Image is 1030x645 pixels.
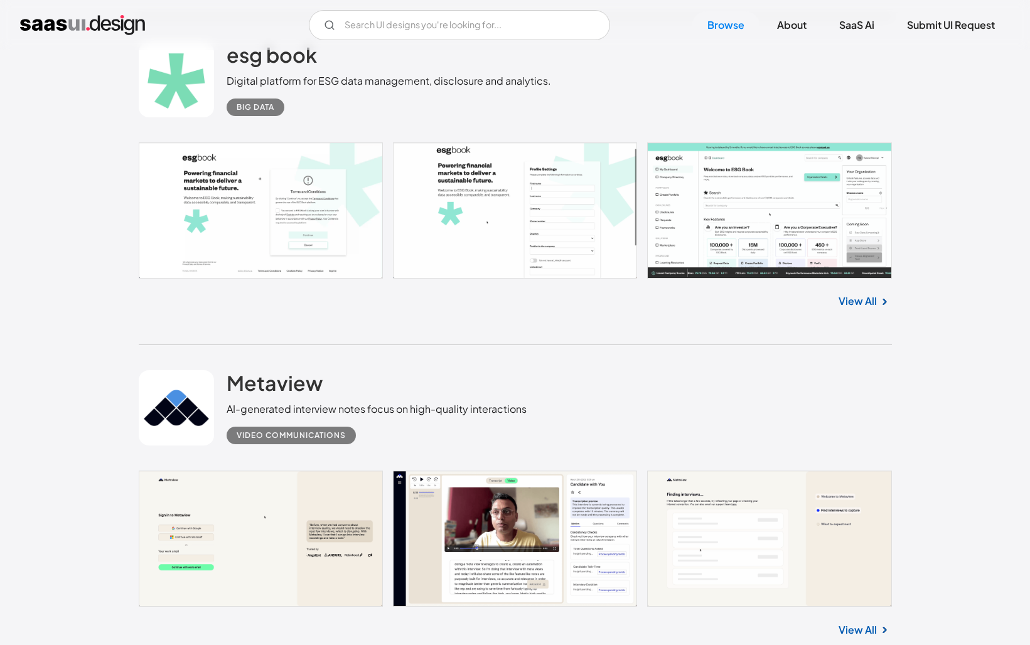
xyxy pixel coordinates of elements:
[227,402,527,417] div: AI-generated interview notes focus on high-quality interactions
[892,11,1010,39] a: Submit UI Request
[309,10,610,40] form: Email Form
[227,370,323,395] h2: Metaview
[692,11,759,39] a: Browse
[227,73,551,88] div: Digital platform for ESG data management, disclosure and analytics.
[237,100,274,115] div: Big Data
[237,428,346,443] div: Video Communications
[762,11,822,39] a: About
[839,622,877,637] a: View All
[227,42,317,67] h2: esg book
[227,42,317,73] a: esg book
[309,10,610,40] input: Search UI designs you're looking for...
[227,370,323,402] a: Metaview
[824,11,889,39] a: SaaS Ai
[20,15,145,35] a: home
[839,294,877,309] a: View All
